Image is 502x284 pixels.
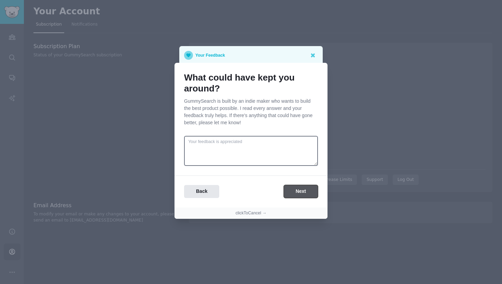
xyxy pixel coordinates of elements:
button: Next [284,185,318,198]
h1: What could have kept you around? [184,72,318,94]
p: GummySearch is built by an indie maker who wants to build the best product possible. I read every... [184,98,318,126]
p: Your Feedback [195,51,225,60]
button: Back [184,185,219,198]
button: clickToCancel → [236,210,267,216]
